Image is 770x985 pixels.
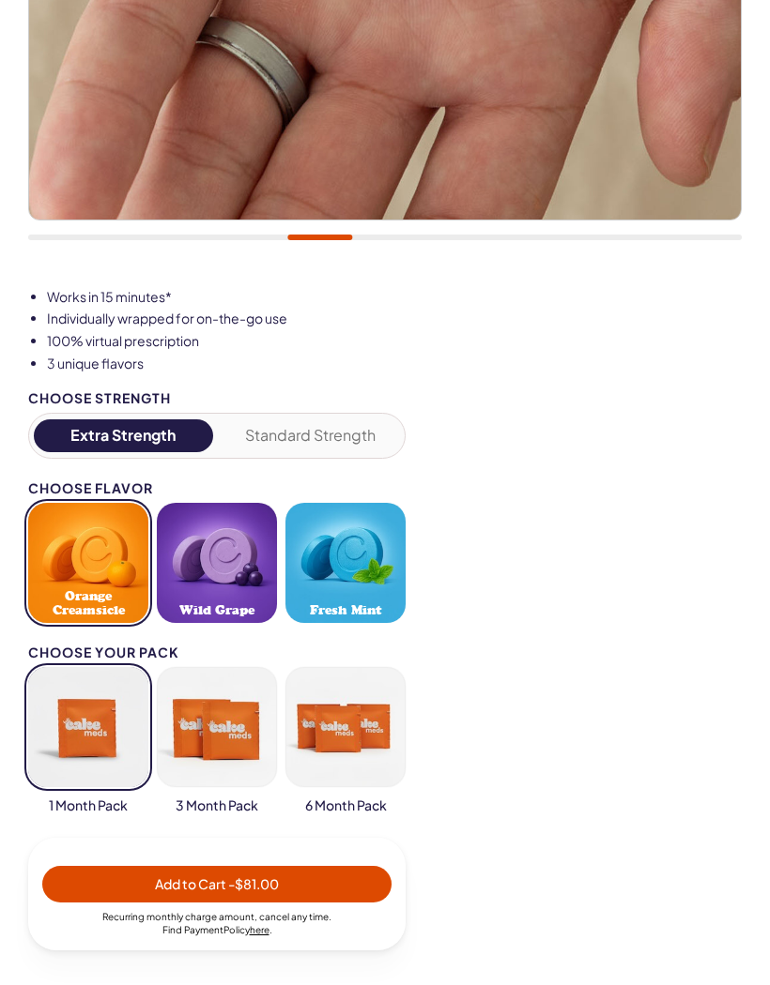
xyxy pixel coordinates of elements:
li: Individually wrapped for on-the-go use [47,311,742,329]
div: Choose your pack [28,646,406,660]
button: Extra Strength [34,420,213,453]
li: 100% virtual prescription [47,333,742,352]
span: Add to Cart [155,876,279,893]
span: Orange Creamsicle [34,590,143,618]
span: 1 Month Pack [49,797,128,816]
span: 3 Month Pack [176,797,258,816]
div: Choose Flavor [28,482,406,496]
div: Choose Strength [28,392,406,406]
li: 3 unique flavors [47,356,742,374]
span: Find Payment [162,925,223,936]
span: - $81.00 [228,876,279,893]
span: Wild Grape [179,604,254,618]
a: here [250,925,269,936]
li: Works in 15 minutes* [47,289,742,308]
span: Fresh Mint [310,604,381,618]
button: Add to Cart -$81.00 [42,867,392,903]
span: 6 Month Pack [305,797,387,816]
div: Recurring monthly charge amount , cancel any time. Policy . [42,911,392,937]
button: Standard Strength [222,420,401,453]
